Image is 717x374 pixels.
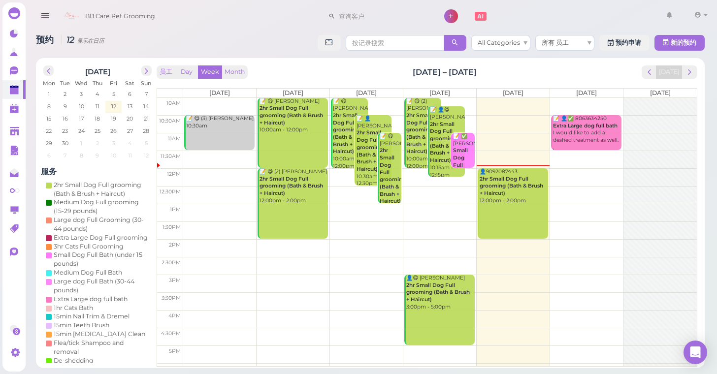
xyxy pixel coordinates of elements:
span: 13 [127,102,133,111]
span: 3pm [169,277,181,283]
button: prev [642,65,657,79]
span: 8 [46,102,52,111]
span: 1pm [170,206,181,213]
span: 14 [142,102,150,111]
div: 2hr Small Dog Full grooming (Bath & Brush + Haircut) [54,181,149,198]
span: Wed [75,80,88,87]
div: Extra Large Dog Full grooming [54,233,148,242]
span: Tue [60,80,70,87]
span: Fri [110,80,117,87]
b: 2hr Small Dog Full grooming (Bath & Brush + Haircut) [333,112,359,155]
div: 15min Teeth Brush [54,321,109,330]
span: 19 [110,114,117,123]
button: 新的预约 [654,35,705,51]
div: 👤9092087443 12:00pm - 2:00pm [479,168,548,204]
span: 3 [111,139,116,148]
i: 12 [61,34,104,45]
span: 24 [77,126,86,135]
h4: 服务 [41,167,154,176]
div: 15min [MEDICAL_DATA] Clean [54,330,145,339]
span: 10:30am [159,118,181,124]
b: 2hr Small Dog Full grooming (Bath & Brush + Haircut) [357,129,383,172]
span: 11 [95,102,100,111]
b: Small Dog Full Bath (under 15 pounds) [453,147,475,197]
div: Large dog Full Grooming (30-44 pounds) [54,216,149,233]
span: 新的预约 [671,39,696,46]
span: 7 [144,90,149,98]
span: Thu [93,80,102,87]
span: 20 [126,114,134,123]
div: Flea/tick Shampoo and removal [54,339,149,356]
h2: [DATE] [85,65,110,76]
span: 预约 [36,34,56,45]
span: 4 [95,90,100,98]
b: Extra Large dog full bath [553,123,618,129]
span: 2 [95,139,100,148]
span: 5 [144,139,149,148]
span: 10 [110,151,117,160]
button: prev [43,65,54,76]
span: 22 [45,126,53,135]
div: 📝 😋 [PERSON_NAME] 10:00am - 12:00pm [259,98,327,134]
span: 4:30pm [161,330,181,337]
span: Sun [141,80,151,87]
span: 5pm [169,348,181,354]
span: 2:30pm [162,259,181,266]
div: Large dog Full Bath (30-44 pounds) [54,277,149,295]
span: 5 [111,90,116,98]
span: 所有 员工 [542,39,569,46]
div: 3hr Cats Full Grooming [54,242,124,251]
input: 按记录搜索 [346,35,444,51]
small: 显示在日历 [77,37,104,44]
span: Sat [125,80,134,87]
span: [DATE] [576,89,597,96]
b: 2hr Small Dog Full grooming (Bath & Brush + Haircut) [480,176,543,196]
span: 3 [79,90,84,98]
div: 📝 👤[PERSON_NAME] 10:30am - 12:30pm [356,115,391,187]
span: 6 [127,90,132,98]
span: 3:30pm [162,295,181,301]
b: 2hr Small Dog Full grooming (Bath & Brush + Haircut) [260,176,323,196]
span: [DATE] [356,89,377,96]
span: 17 [78,114,85,123]
button: Week [198,65,222,79]
span: [DATE] [429,89,450,96]
span: 12pm [167,171,181,177]
span: [DATE] [650,89,671,96]
span: 29 [45,139,53,148]
span: BB Care Pet Grooming [85,2,155,30]
div: 👤😋 [PERSON_NAME] 3:00pm - 5:00pm [406,275,474,311]
div: 1hr Cats Bath [54,304,93,312]
span: 5:30pm [162,366,181,372]
b: 2hr Small Dog Full grooming (Bath & Brush + Haircut) [406,282,470,303]
div: 15min Nail Trim & Dremel [54,312,130,321]
span: 1 [47,90,51,98]
span: 12:30pm [160,188,181,195]
span: All Categories [478,39,520,46]
span: 16 [62,114,69,123]
div: 📝 😋 [PERSON_NAME] 10:00am - 12:00pm [332,98,368,170]
button: 员工 [157,65,175,79]
div: Medium Dog Full Bath [54,268,122,277]
div: 📝 😋 (3) [PERSON_NAME] 10:30am [186,115,254,129]
button: Month [222,65,248,79]
a: 预约申请 [599,35,650,51]
span: 9 [95,151,100,160]
input: 查询客户 [335,8,431,24]
span: 26 [109,126,118,135]
span: 18 [94,114,101,123]
span: [DATE] [503,89,523,96]
b: 2hr Small Dog Full grooming (Bath & Brush + Haircut) [430,121,456,163]
span: 2pm [169,242,181,248]
span: 1:30pm [163,224,181,230]
span: 11am [168,135,181,142]
span: 30 [61,139,69,148]
span: 23 [61,126,69,135]
b: 2hr Small Dog Full grooming (Bath & Brush + Haircut) [406,112,432,155]
span: 4 [127,139,132,148]
span: 12 [110,102,117,111]
span: 27 [126,126,134,135]
button: next [141,65,152,76]
span: 11 [127,151,133,160]
span: 6 [46,151,52,160]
